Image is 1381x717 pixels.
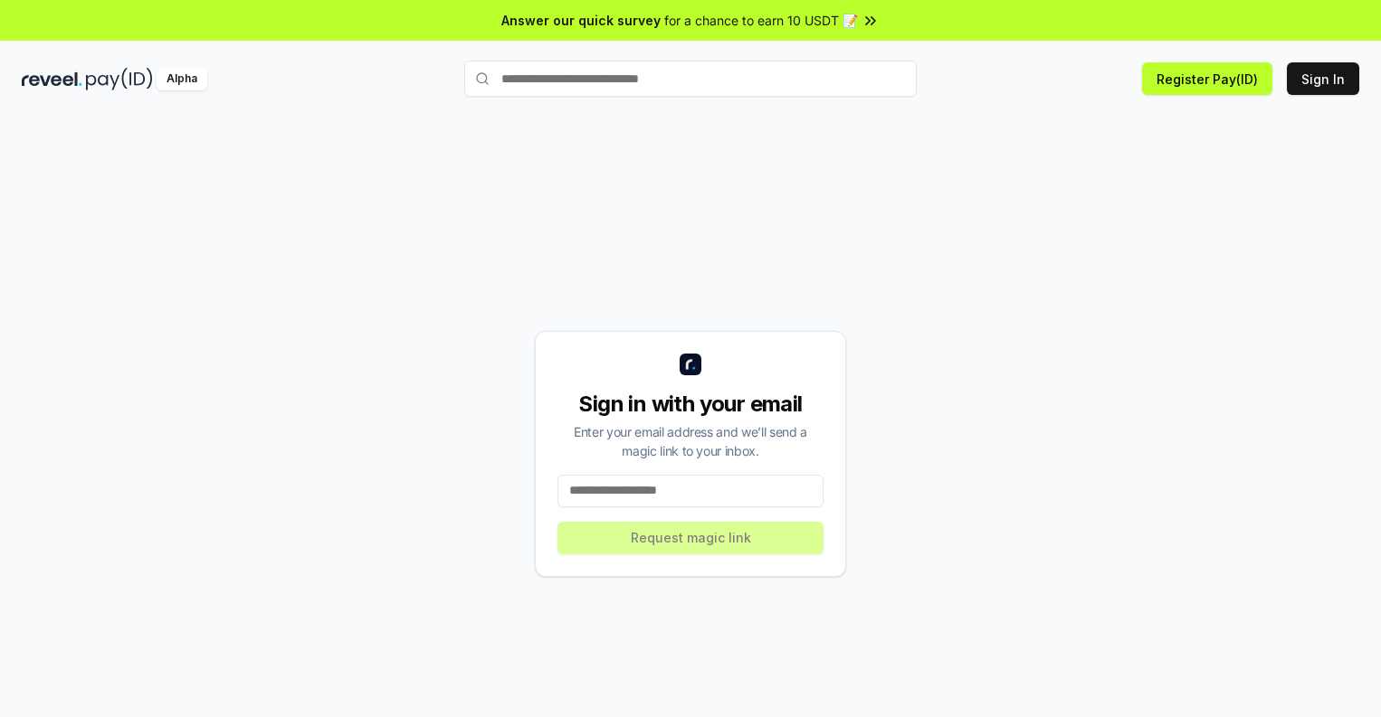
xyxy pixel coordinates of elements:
img: pay_id [86,68,153,90]
button: Sign In [1287,62,1359,95]
span: for a chance to earn 10 USDT 📝 [664,11,858,30]
button: Register Pay(ID) [1142,62,1272,95]
div: Sign in with your email [557,390,824,419]
img: reveel_dark [22,68,82,90]
div: Alpha [157,68,207,90]
span: Answer our quick survey [501,11,661,30]
div: Enter your email address and we’ll send a magic link to your inbox. [557,422,824,460]
img: logo_small [680,354,701,375]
